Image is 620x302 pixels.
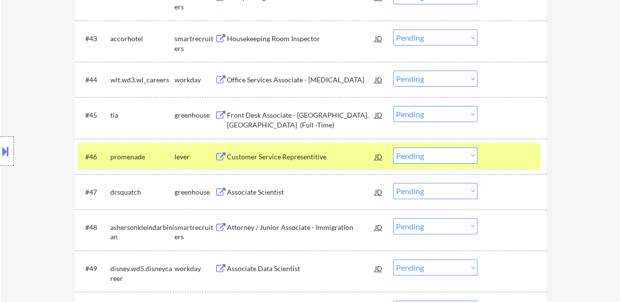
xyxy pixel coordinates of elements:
[227,110,375,129] div: Front Desk Associate - [GEOGRAPHIC_DATA], [GEOGRAPHIC_DATA] (Full -Time)
[374,183,384,201] div: JD
[174,152,215,162] div: lever
[174,75,215,85] div: workday
[174,34,215,53] div: smartrecruiters
[374,29,384,47] div: JD
[227,152,375,162] div: Customer Service Representitive
[227,187,375,197] div: Associate Scientist
[85,34,102,44] div: #43
[374,148,384,165] div: JD
[374,218,384,236] div: JD
[110,34,174,44] div: accorhotel
[110,264,174,283] div: disney.wd5.disneycareer
[374,259,384,277] div: JD
[227,75,375,85] div: Office Services Associate - [MEDICAL_DATA]
[174,223,215,242] div: smartrecruiters
[374,106,384,124] div: JD
[227,34,375,44] div: Housekeeping Room Inspector
[374,71,384,88] div: JD
[174,264,215,274] div: workday
[85,264,102,274] div: #49
[174,110,215,120] div: greenhouse
[174,187,215,197] div: greenhouse
[227,264,375,274] div: Associate Data Scientist
[227,223,375,232] div: Attorney / Junior Associate - Immigration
